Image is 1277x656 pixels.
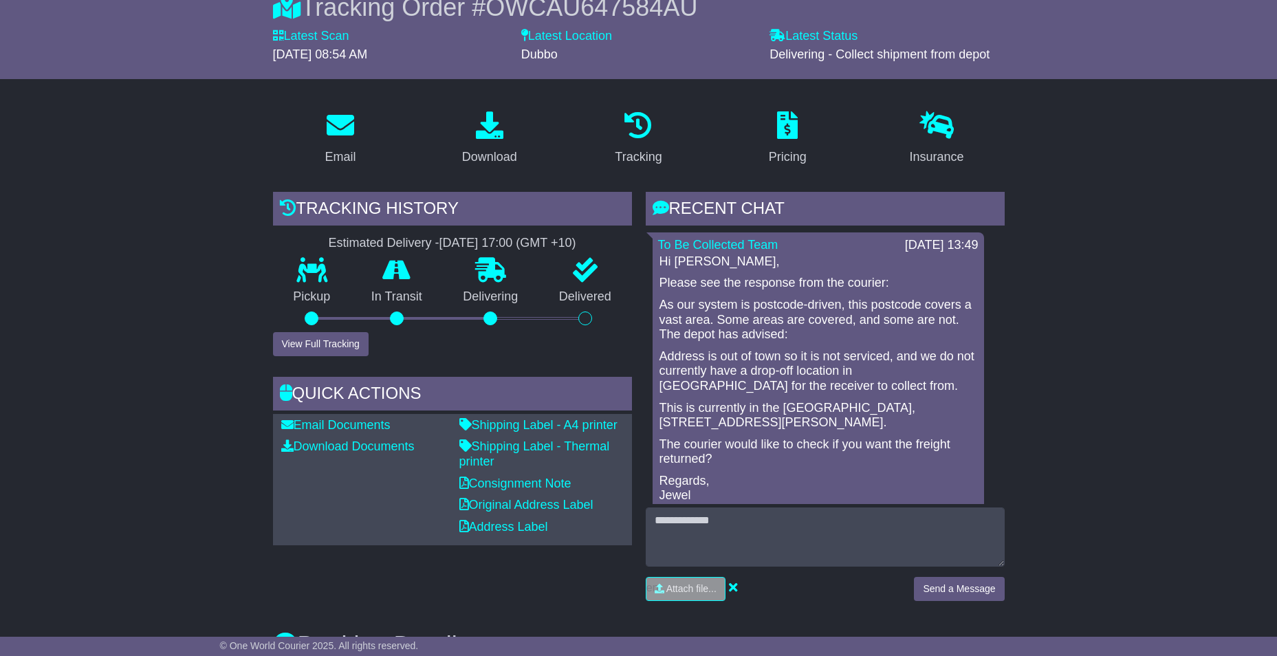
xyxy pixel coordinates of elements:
[325,148,356,166] div: Email
[316,107,364,171] a: Email
[659,437,977,467] p: The courier would like to check if you want the freight returned?
[351,289,443,305] p: In Transit
[658,238,778,252] a: To Be Collected Team
[459,498,593,512] a: Original Address Label
[538,289,632,305] p: Delivered
[659,349,977,394] p: Address is out of town so it is not serviced, and we do not currently have a drop-off location in...
[905,238,979,253] div: [DATE] 13:49
[273,29,349,44] label: Latest Scan
[459,520,548,534] a: Address Label
[769,148,807,166] div: Pricing
[606,107,670,171] a: Tracking
[770,29,858,44] label: Latest Status
[760,107,816,171] a: Pricing
[281,439,415,453] a: Download Documents
[459,439,610,468] a: Shipping Label - Thermal printer
[439,236,576,251] div: [DATE] 17:00 (GMT +10)
[659,474,977,503] p: Regards, Jewel
[220,640,419,651] span: © One World Courier 2025. All rights reserved.
[770,47,990,61] span: Delivering - Collect shipment from depot
[273,47,368,61] span: [DATE] 08:54 AM
[615,148,662,166] div: Tracking
[459,477,571,490] a: Consignment Note
[273,236,632,251] div: Estimated Delivery -
[273,289,351,305] p: Pickup
[462,148,517,166] div: Download
[521,47,558,61] span: Dubbo
[659,254,977,270] p: Hi [PERSON_NAME],
[443,289,539,305] p: Delivering
[521,29,612,44] label: Latest Location
[659,276,977,291] p: Please see the response from the courier:
[914,577,1004,601] button: Send a Message
[659,401,977,430] p: This is currently in the [GEOGRAPHIC_DATA], [STREET_ADDRESS][PERSON_NAME].
[659,298,977,342] p: As our system is postcode-driven, this postcode covers a vast area. Some areas are covered, and s...
[281,418,391,432] a: Email Documents
[453,107,526,171] a: Download
[273,192,632,229] div: Tracking history
[646,192,1005,229] div: RECENT CHAT
[273,332,369,356] button: View Full Tracking
[901,107,973,171] a: Insurance
[273,377,632,414] div: Quick Actions
[910,148,964,166] div: Insurance
[459,418,618,432] a: Shipping Label - A4 printer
